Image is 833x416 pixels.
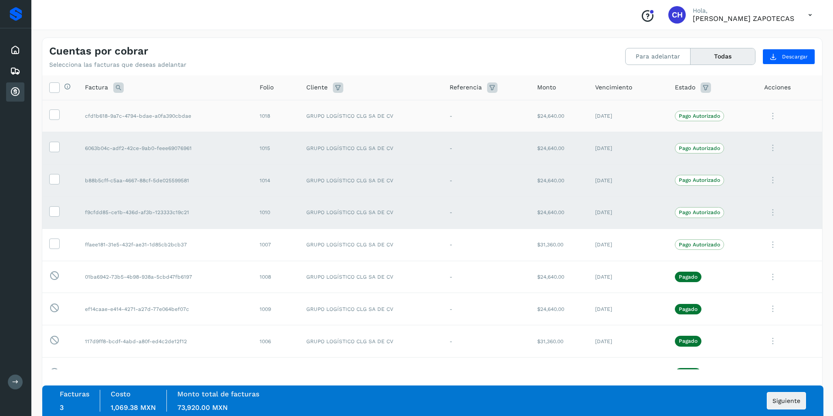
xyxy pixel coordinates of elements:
span: Siguiente [772,398,800,404]
label: Costo [111,390,131,398]
p: Selecciona las facturas que deseas adelantar [49,61,186,68]
td: [DATE] [588,293,668,325]
p: Pagado [679,274,698,280]
td: [DATE] [588,100,668,132]
h4: Cuentas por cobrar [49,45,148,58]
span: 1,069.38 MXN [111,403,156,412]
td: - [443,164,530,197]
td: 1015 [253,132,300,164]
div: Cuentas por cobrar [6,82,24,102]
td: GRUPO LOGÍSTICO CLG SA DE CV [299,293,443,325]
td: $24,640.00 [530,196,588,228]
td: GRUPO LOGÍSTICO CLG SA DE CV [299,100,443,132]
td: - [443,228,530,261]
td: GRUPO LOGÍSTICO CLG SA DE CV [299,357,443,389]
td: - [443,132,530,164]
td: 1009 [253,293,300,325]
td: $31,360.00 [530,325,588,358]
p: Pago Autorizado [679,113,720,119]
td: [DATE] [588,261,668,293]
td: 1008 [253,261,300,293]
td: $24,640.00 [530,164,588,197]
span: Folio [260,83,274,92]
td: fc93e390-6b82-4090-b308-b884bcce76e1 [78,357,253,389]
td: [DATE] [588,196,668,228]
td: 6063b04c-adf2-42ce-9ab0-feee69076961 [78,132,253,164]
td: - [443,293,530,325]
td: 989 [253,357,300,389]
p: Pagado [679,338,698,344]
td: $24,640.00 [530,100,588,132]
td: [DATE] [588,228,668,261]
td: GRUPO LOGÍSTICO CLG SA DE CV [299,196,443,228]
p: Pago Autorizado [679,242,720,248]
td: GRUPO LOGÍSTICO CLG SA DE CV [299,261,443,293]
td: $696.00 [530,357,588,389]
td: [DATE] [588,357,668,389]
button: Para adelantar [626,48,691,65]
td: $31,360.00 [530,228,588,261]
span: Descargar [782,53,808,61]
td: [DATE] [588,132,668,164]
td: GRUPO LOGÍSTICO CLG SA DE CV [299,164,443,197]
span: Factura [85,83,108,92]
td: ffaee181-31e5-432f-ae31-1d85cb2bcb37 [78,228,253,261]
td: 1014 [253,164,300,197]
td: - [443,100,530,132]
div: Inicio [6,41,24,60]
p: Pagado [679,306,698,312]
button: Siguiente [767,392,806,409]
td: - [443,325,530,358]
td: GRUPO LOGÍSTICO CLG SA DE CV [299,132,443,164]
td: - [443,196,530,228]
td: - [443,261,530,293]
label: Facturas [60,390,89,398]
td: 1018 [253,100,300,132]
td: b88b5cff-c5aa-4667-88cf-5de025599581 [78,164,253,197]
span: Cliente [306,83,328,92]
div: Embarques [6,61,24,81]
span: Vencimiento [595,83,632,92]
p: Pago Autorizado [679,177,720,183]
td: 01ba6942-73b5-4b98-938a-5cbd47fb6197 [78,261,253,293]
span: 73,920.00 MXN [177,403,228,412]
button: Descargar [762,49,815,65]
td: $24,640.00 [530,132,588,164]
td: $24,640.00 [530,261,588,293]
td: 117d9ff8-bcdf-4abd-a80f-ed4c2de12f12 [78,325,253,358]
button: Todas [691,48,755,65]
td: - [443,357,530,389]
td: GRUPO LOGÍSTICO CLG SA DE CV [299,325,443,358]
p: Pago Autorizado [679,145,720,151]
td: $24,640.00 [530,293,588,325]
span: Estado [675,83,695,92]
span: Monto [537,83,556,92]
p: Hola, [693,7,794,14]
span: Acciones [764,83,791,92]
td: [DATE] [588,164,668,197]
p: CELSO HUITZIL ZAPOTECAS [693,14,794,23]
span: Referencia [450,83,482,92]
td: GRUPO LOGÍSTICO CLG SA DE CV [299,228,443,261]
p: Pago Autorizado [679,209,720,215]
td: 1007 [253,228,300,261]
td: ef14caae-e414-4271-a27d-77e064bef07c [78,293,253,325]
td: cfd1b618-9a7c-4794-bdae-a0fa390cbdae [78,100,253,132]
td: 1006 [253,325,300,358]
td: [DATE] [588,325,668,358]
label: Monto total de facturas [177,390,259,398]
span: 3 [60,403,64,412]
td: f9cfdd85-ce1b-436d-af3b-123333c19c21 [78,196,253,228]
td: 1010 [253,196,300,228]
